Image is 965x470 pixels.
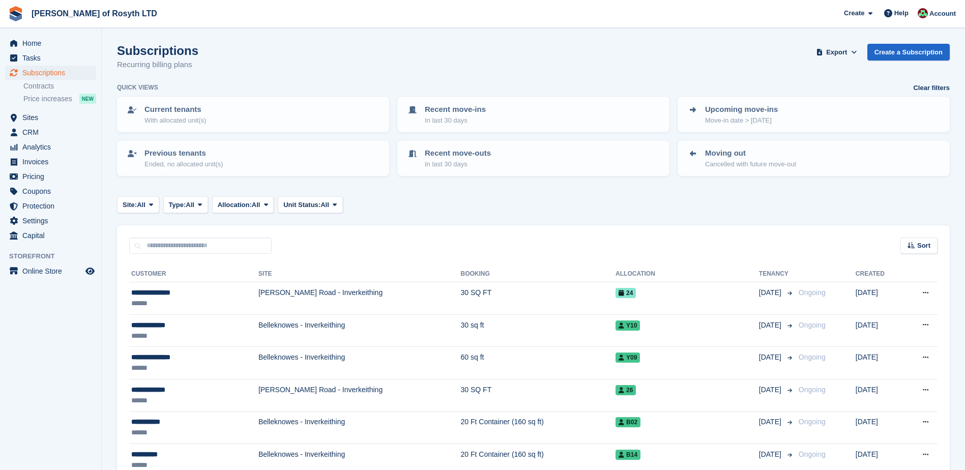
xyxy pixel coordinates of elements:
td: 30 sq ft [461,314,616,347]
span: B02 [616,417,640,427]
span: [DATE] [759,385,783,395]
span: 26 [616,385,636,395]
span: Y10 [616,320,640,331]
p: Recurring billing plans [117,59,198,71]
th: Allocation [616,266,759,282]
span: Ongoing [799,450,826,458]
td: [DATE] [856,282,903,315]
td: [DATE] [856,314,903,347]
td: Belleknowes - Inverkeithing [258,314,461,347]
span: Site: [123,200,137,210]
span: Ongoing [799,353,826,361]
a: menu [5,264,96,278]
a: menu [5,125,96,139]
span: Online Store [22,264,83,278]
button: Allocation: All [212,196,274,213]
span: Export [826,47,847,57]
a: menu [5,228,96,243]
a: Previous tenants Ended, no allocated unit(s) [118,141,388,175]
a: [PERSON_NAME] of Rosyth LTD [27,5,161,22]
a: Current tenants With allocated unit(s) [118,98,388,131]
img: stora-icon-8386f47178a22dfd0bd8f6a31ec36ba5ce8667c1dd55bd0f319d3a0aa187defe.svg [8,6,23,21]
td: [PERSON_NAME] Road - Inverkeithing [258,282,461,315]
p: Current tenants [144,104,206,115]
a: Recent move-ins In last 30 days [398,98,668,131]
span: Y09 [616,352,640,363]
span: Analytics [22,140,83,154]
p: In last 30 days [425,159,491,169]
span: Protection [22,199,83,213]
td: [PERSON_NAME] Road - Inverkeithing [258,379,461,412]
td: 20 Ft Container (160 sq ft) [461,412,616,444]
span: All [186,200,194,210]
a: menu [5,51,96,65]
img: Anne Thomson [918,8,928,18]
span: B14 [616,450,640,460]
a: menu [5,184,96,198]
span: [DATE] [759,352,783,363]
a: Contracts [23,81,96,91]
a: menu [5,214,96,228]
span: Sites [22,110,83,125]
a: menu [5,140,96,154]
th: Customer [129,266,258,282]
th: Site [258,266,461,282]
span: Ongoing [799,418,826,426]
span: Ongoing [799,386,826,394]
span: Subscriptions [22,66,83,80]
a: Price increases NEW [23,93,96,104]
h6: Quick views [117,83,158,92]
span: All [137,200,145,210]
a: Clear filters [913,83,950,93]
span: Storefront [9,251,101,261]
button: Unit Status: All [278,196,342,213]
span: Allocation: [218,200,252,210]
p: Moving out [705,148,796,159]
span: Create [844,8,864,18]
td: [DATE] [856,347,903,379]
span: [DATE] [759,417,783,427]
td: Belleknowes - Inverkeithing [258,347,461,379]
span: Type: [169,200,186,210]
a: menu [5,155,96,169]
p: Move-in date > [DATE] [705,115,778,126]
span: 24 [616,288,636,298]
td: 60 sq ft [461,347,616,379]
a: Upcoming move-ins Move-in date > [DATE] [679,98,949,131]
a: menu [5,110,96,125]
span: Ongoing [799,321,826,329]
th: Tenancy [759,266,795,282]
span: Ongoing [799,288,826,297]
td: 30 SQ FT [461,379,616,412]
a: Preview store [84,265,96,277]
a: menu [5,36,96,50]
span: Home [22,36,83,50]
span: Pricing [22,169,83,184]
th: Booking [461,266,616,282]
h1: Subscriptions [117,44,198,57]
td: Belleknowes - Inverkeithing [258,412,461,444]
span: Tasks [22,51,83,65]
a: Recent move-outs In last 30 days [398,141,668,175]
th: Created [856,266,903,282]
span: Settings [22,214,83,228]
span: [DATE] [759,287,783,298]
span: Unit Status: [283,200,320,210]
span: [DATE] [759,449,783,460]
td: [DATE] [856,379,903,412]
a: Create a Subscription [867,44,950,61]
p: Ended, no allocated unit(s) [144,159,223,169]
p: Upcoming move-ins [705,104,778,115]
span: Invoices [22,155,83,169]
p: Cancelled with future move-out [705,159,796,169]
span: CRM [22,125,83,139]
span: All [252,200,260,210]
td: [DATE] [856,412,903,444]
p: With allocated unit(s) [144,115,206,126]
span: Help [894,8,909,18]
span: Coupons [22,184,83,198]
p: In last 30 days [425,115,486,126]
a: Moving out Cancelled with future move-out [679,141,949,175]
p: Recent move-outs [425,148,491,159]
span: Account [929,9,956,19]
